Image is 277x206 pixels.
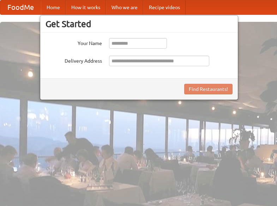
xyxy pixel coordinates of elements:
[143,0,186,14] a: Recipe videos
[0,0,41,14] a: FoodMe
[46,19,233,29] h3: Get Started
[106,0,143,14] a: Who we are
[46,56,102,64] label: Delivery Address
[66,0,106,14] a: How it works
[46,38,102,47] label: Your Name
[41,0,66,14] a: Home
[184,84,233,94] button: Find Restaurants!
